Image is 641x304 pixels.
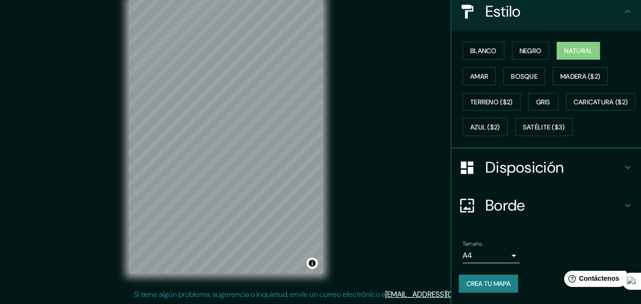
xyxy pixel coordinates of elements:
button: Satélite ($3) [515,118,573,136]
button: Negro [512,42,549,60]
font: A4 [463,250,472,260]
font: Natural [564,46,593,55]
button: Terreno ($2) [463,93,520,111]
font: Blanco [470,46,497,55]
font: Azul ($2) [470,123,500,132]
div: A4 [463,248,520,263]
font: Estilo [485,1,521,21]
font: Terreno ($2) [470,98,513,106]
font: Satélite ($3) [523,123,565,132]
button: Crea tu mapa [459,275,518,293]
font: Gris [536,98,550,106]
font: Madera ($2) [560,72,600,81]
font: Borde [485,195,525,215]
font: Tamaño [463,240,482,248]
button: Amar [463,67,496,85]
button: Bosque [503,67,545,85]
iframe: Lanzador de widgets de ayuda [557,267,631,294]
button: Madera ($2) [553,67,608,85]
button: Azul ($2) [463,118,508,136]
font: Bosque [511,72,538,81]
font: Disposición [485,157,564,177]
font: Crea tu mapa [466,279,511,288]
button: Gris [528,93,558,111]
font: Caricatura ($2) [574,98,628,106]
button: Caricatura ($2) [566,93,636,111]
button: Activar o desactivar atribución [307,258,318,269]
button: Natural [557,42,600,60]
button: Blanco [463,42,504,60]
font: Negro [520,46,542,55]
div: Borde [451,186,641,224]
div: Disposición [451,148,641,186]
font: Amar [470,72,488,81]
